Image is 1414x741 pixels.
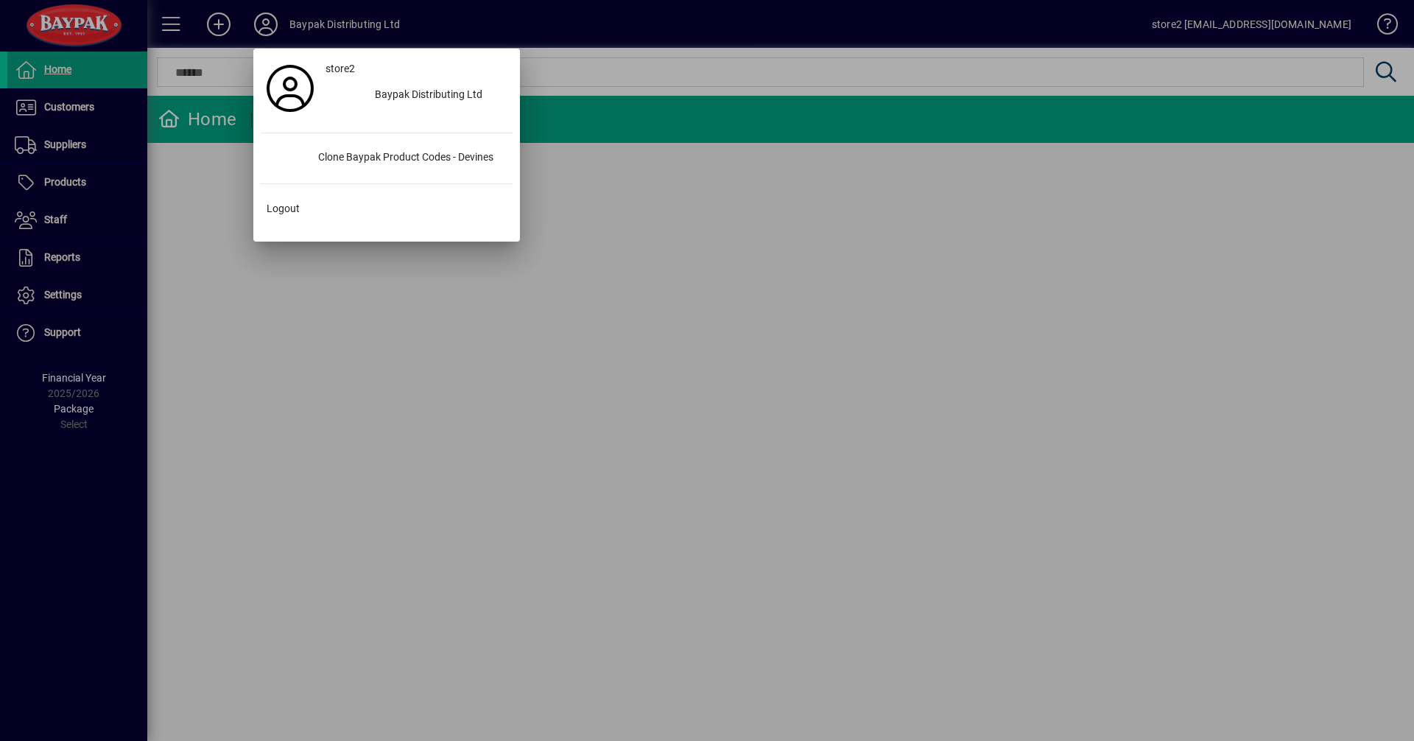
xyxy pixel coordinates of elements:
button: Logout [261,196,513,222]
div: Baypak Distributing Ltd [363,82,513,109]
div: Clone Baypak Product Codes - Devines [306,145,513,172]
span: Logout [267,201,300,217]
span: store2 [326,61,355,77]
a: store2 [320,56,513,82]
button: Clone Baypak Product Codes - Devines [261,145,513,172]
a: Profile [261,75,320,102]
button: Baypak Distributing Ltd [320,82,513,109]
